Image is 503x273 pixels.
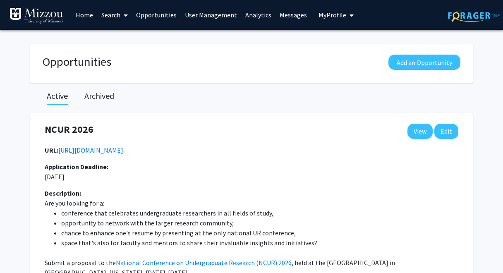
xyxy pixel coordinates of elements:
[132,0,181,29] a: Opportunities
[45,198,458,208] p: Are you looking for a:
[72,0,97,29] a: Home
[275,0,311,29] a: Messages
[116,259,292,267] a: National Conference on Undergraduate Research (NCUR) 2026
[58,146,123,154] a: Opens in a new tab
[319,11,346,19] span: My Profile
[388,55,460,70] button: Add an Opportunity
[47,91,68,101] h2: Active
[407,124,433,139] a: View
[45,163,108,171] b: Application Deadline:
[10,7,63,24] img: University of Missouri Logo
[61,218,458,228] li: opportunity to network with the larger research community,
[45,146,58,154] b: URL:
[45,188,458,198] div: Description:
[61,238,458,248] li: space that's also for faculty and mentors to share their invaluable insights and initiatives?
[97,0,132,29] a: Search
[241,0,275,29] a: Analytics
[6,236,35,267] iframe: Chat
[84,91,114,101] h2: Archived
[448,9,500,22] img: ForagerOne Logo
[61,208,458,218] li: conference that celebrates undergraduate researchers in all fields of study,
[45,162,210,182] p: [DATE]
[45,124,93,136] h4: NCUR 2026
[43,55,111,69] h1: Opportunities
[61,228,458,238] li: chance to enhance one's resume by presenting at the only national UR conference,
[434,124,458,139] button: Edit
[181,0,241,29] a: User Management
